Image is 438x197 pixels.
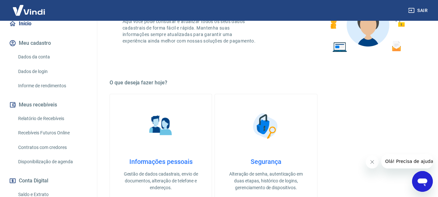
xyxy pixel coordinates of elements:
[16,155,89,168] a: Disponibilização de agenda
[16,141,89,154] a: Contratos com credores
[16,126,89,140] a: Recebíveis Futuros Online
[4,5,54,10] span: Olá! Precisa de ajuda?
[225,158,306,166] h4: Segurança
[16,112,89,125] a: Relatório de Recebíveis
[145,110,177,142] img: Informações pessoais
[366,155,379,168] iframe: Fechar mensagem
[250,110,282,142] img: Segurança
[16,50,89,64] a: Dados da conta
[8,98,89,112] button: Meus recebíveis
[16,65,89,78] a: Dados de login
[120,158,201,166] h4: Informações pessoais
[110,80,422,86] h5: O que deseja fazer hoje?
[16,79,89,92] a: Informe de rendimentos
[407,5,430,17] button: Sair
[120,171,201,191] p: Gestão de dados cadastrais, envio de documentos, alteração de telefone e endereços.
[381,154,433,168] iframe: Mensagem da empresa
[412,171,433,192] iframe: Botão para abrir a janela de mensagens
[8,17,89,31] a: Início
[8,0,50,20] img: Vindi
[8,36,89,50] button: Meu cadastro
[225,171,306,191] p: Alteração de senha, autenticação em duas etapas, histórico de logins, gerenciamento de dispositivos.
[123,18,257,44] p: Aqui você pode consultar e atualizar todos os seus dados cadastrais de forma fácil e rápida. Mant...
[8,174,89,188] button: Conta Digital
